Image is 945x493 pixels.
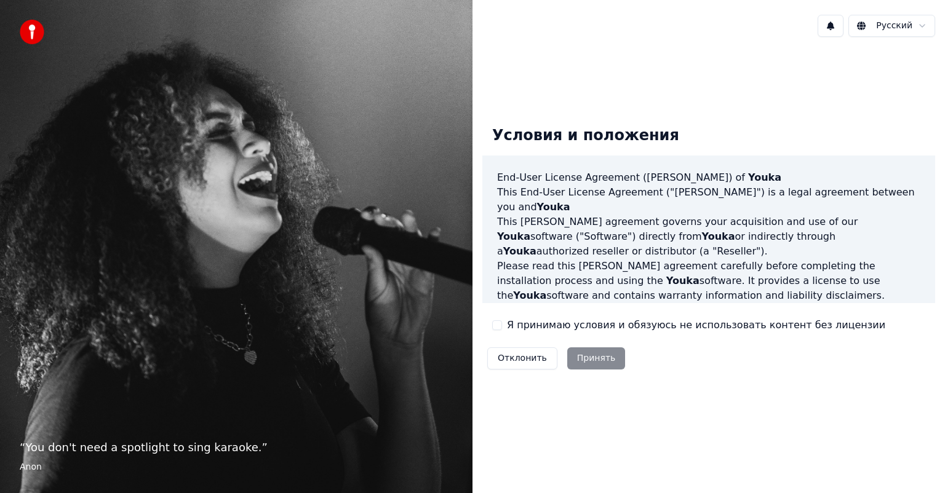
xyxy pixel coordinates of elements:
span: Youka [537,201,570,213]
label: Я принимаю условия и обязуюсь не использовать контент без лицензии [507,318,885,333]
button: Отклонить [487,347,557,369]
span: Youka [702,231,735,242]
p: If you register for a free trial of the software, this [PERSON_NAME] agreement will also govern t... [497,303,920,362]
p: This End-User License Agreement ("[PERSON_NAME]") is a legal agreement between you and [497,185,920,215]
p: “ You don't need a spotlight to sing karaoke. ” [20,439,453,456]
div: Условия и положения [482,116,689,156]
span: Youka [503,245,536,257]
span: Youka [748,172,781,183]
p: This [PERSON_NAME] agreement governs your acquisition and use of our software ("Software") direct... [497,215,920,259]
span: Youka [666,275,700,286]
footer: Anon [20,461,453,473]
p: Please read this [PERSON_NAME] agreement carefully before completing the installation process and... [497,259,920,303]
img: youka [20,20,44,44]
span: Youka [513,290,546,301]
span: Youka [497,231,530,242]
h3: End-User License Agreement ([PERSON_NAME]) of [497,170,920,185]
